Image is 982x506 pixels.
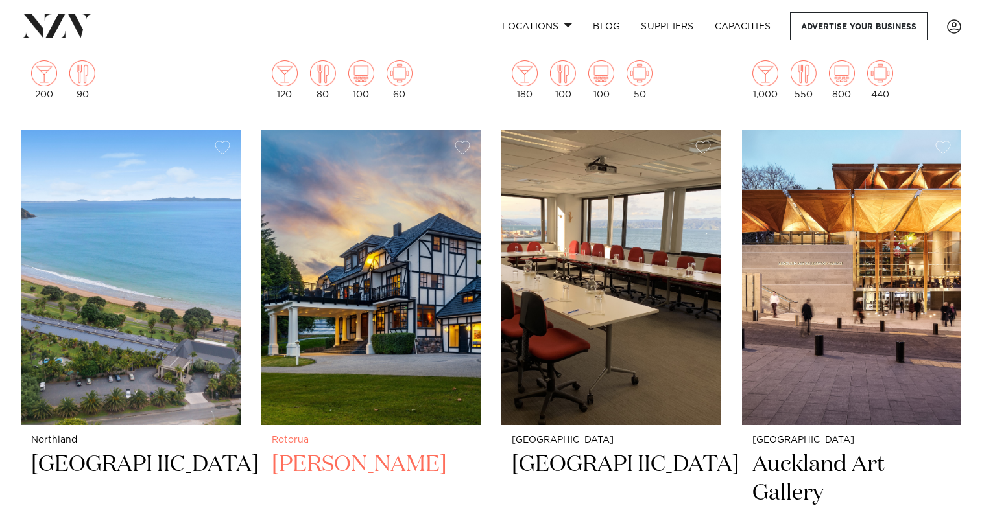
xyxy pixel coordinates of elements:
[867,60,893,99] div: 440
[31,60,57,99] div: 200
[791,60,817,86] img: dining.png
[348,60,374,99] div: 100
[582,12,630,40] a: BLOG
[31,435,230,445] small: Northland
[752,435,952,445] small: [GEOGRAPHIC_DATA]
[21,14,91,38] img: nzv-logo.png
[31,60,57,86] img: cocktail.png
[550,60,576,86] img: dining.png
[348,60,374,86] img: theatre.png
[704,12,782,40] a: Capacities
[272,60,298,99] div: 120
[588,60,614,99] div: 100
[550,60,576,99] div: 100
[512,60,538,86] img: cocktail.png
[512,435,711,445] small: [GEOGRAPHIC_DATA]
[752,60,778,99] div: 1,000
[69,60,95,86] img: dining.png
[492,12,582,40] a: Locations
[387,60,413,86] img: meeting.png
[627,60,653,86] img: meeting.png
[512,60,538,99] div: 180
[790,12,928,40] a: Advertise your business
[630,12,704,40] a: SUPPLIERS
[310,60,336,86] img: dining.png
[829,60,855,86] img: theatre.png
[867,60,893,86] img: meeting.png
[272,435,471,445] small: Rotorua
[791,60,817,99] div: 550
[627,60,653,99] div: 50
[69,60,95,99] div: 90
[752,60,778,86] img: cocktail.png
[387,60,413,99] div: 60
[588,60,614,86] img: theatre.png
[310,60,336,99] div: 80
[829,60,855,99] div: 800
[272,60,298,86] img: cocktail.png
